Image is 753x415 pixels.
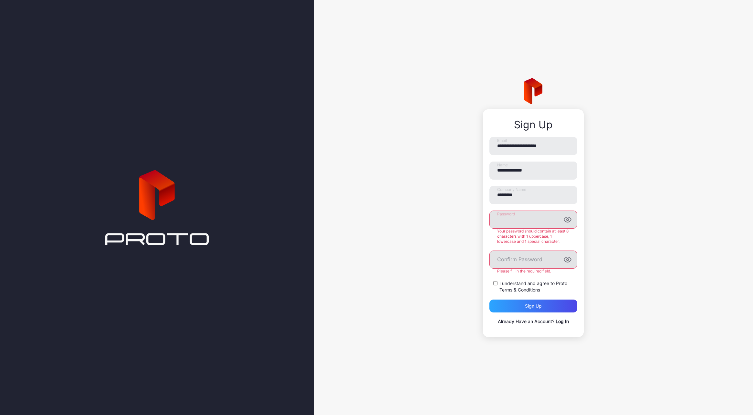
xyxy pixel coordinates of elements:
input: Name [489,162,577,180]
input: Company Name [489,186,577,204]
button: Sign up [489,300,577,312]
button: Confirm Password [564,256,571,263]
input: Confirm Password [489,251,577,269]
a: Proto Terms & Conditions [499,281,567,292]
button: Password [564,216,571,223]
div: Please fill in the required field. [489,269,577,274]
input: Email [489,137,577,155]
input: Password [489,211,577,229]
div: Sign up [525,303,542,309]
div: Your password should contain at least 8 characters with 1 uppercase, 1 lowercase and 1 special ch... [489,229,577,244]
p: Already Have an Account? [489,318,577,325]
label: I understand and agree to [499,280,577,293]
div: Sign Up [489,119,577,131]
a: Log In [556,319,569,324]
